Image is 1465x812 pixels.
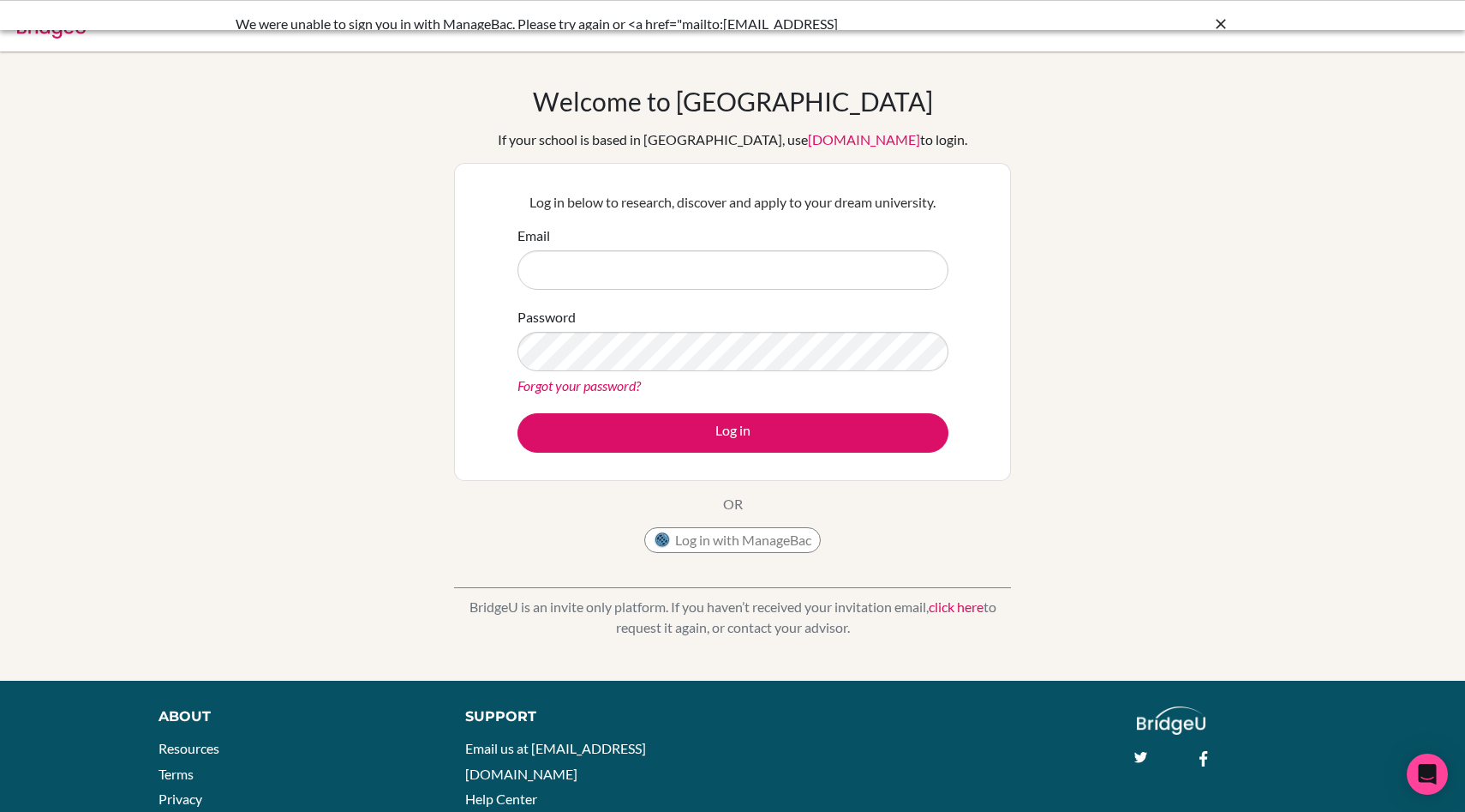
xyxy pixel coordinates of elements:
[517,192,948,213] p: Log in below to research, discover and apply to your dream university.
[454,597,1011,638] p: BridgeU is an invite only platform. If you haven’t received your invitation email, to request it ...
[1137,707,1206,735] img: logo_white@2x-f4f0deed5e89b7ecb1c2cc34c3e3d731f90f0f143d5ea2071677605dd97b5244.png
[808,131,920,147] a: [DOMAIN_NAME]
[465,740,646,782] a: Email us at [EMAIL_ADDRESS][DOMAIN_NAME]
[465,707,714,727] div: Support
[533,86,933,117] h1: Welcome to [GEOGRAPHIC_DATA]
[158,707,427,727] div: About
[1407,754,1448,795] div: Open Intercom Messenger
[929,598,984,615] a: click here
[517,377,641,394] a: Forgot your password?
[644,527,821,553] button: Log in with ManageBac
[517,226,550,246] label: Email
[158,766,194,782] a: Terms
[498,129,967,150] div: If your school is based in [GEOGRAPHIC_DATA], use to login.
[236,14,972,55] div: We were unable to sign you in with ManageBac. Please try again or <a href="mailto:[EMAIL_ADDRESS]...
[158,791,202,807] a: Privacy
[517,413,948,453] button: Log in
[517,307,576,328] label: Password
[723,494,743,514] p: OR
[158,740,219,756] a: Resources
[465,791,537,807] a: Help Center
